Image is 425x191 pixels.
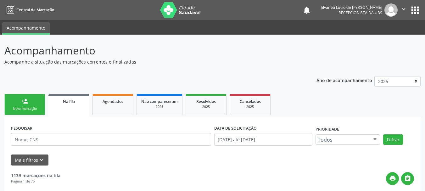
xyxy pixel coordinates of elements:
img: img [384,3,398,17]
button: Filtrar [383,134,403,145]
span: Recepcionista da UBS [338,10,382,15]
div: 2025 [234,104,266,109]
div: 2025 [141,104,178,109]
span: Todos [318,137,367,143]
span: Agendados [103,99,123,104]
button: apps [410,5,421,16]
p: Acompanhamento [4,43,296,59]
div: Jilvânea Lúcio de [PERSON_NAME] [321,5,382,10]
button: Mais filtroskeyboard_arrow_down [11,154,48,166]
label: PESQUISAR [11,123,32,133]
button: notifications [302,6,311,14]
strong: 1139 marcações na fila [11,172,60,178]
span: Central de Marcação [16,7,54,13]
label: DATA DE SOLICITAÇÃO [214,123,257,133]
label: Prioridade [316,125,339,134]
i: print [389,175,396,182]
i:  [404,175,411,182]
button:  [401,172,414,185]
input: Selecione um intervalo [214,133,313,146]
button: print [386,172,399,185]
span: Não compareceram [141,99,178,104]
div: 2025 [190,104,222,109]
p: Acompanhe a situação das marcações correntes e finalizadas [4,59,296,65]
div: person_add [21,98,28,105]
div: Página 1 de 76 [11,179,60,184]
span: Resolvidos [196,99,216,104]
i: keyboard_arrow_down [38,157,45,164]
span: Na fila [63,99,75,104]
a: Acompanhamento [2,22,50,35]
div: Nova marcação [9,106,41,111]
i:  [400,6,407,13]
a: Central de Marcação [4,5,54,15]
p: Ano de acompanhamento [316,76,372,84]
button:  [398,3,410,17]
input: Nome, CNS [11,133,211,146]
span: Cancelados [240,99,261,104]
